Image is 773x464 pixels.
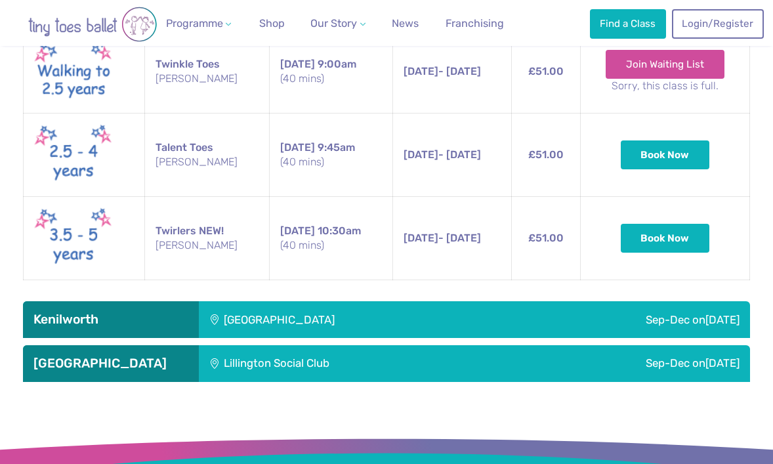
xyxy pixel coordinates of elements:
button: Book Now [621,224,710,253]
a: Franchising [440,11,509,37]
span: [DATE] [404,232,438,244]
small: (40 mins) [280,72,382,86]
span: Shop [259,17,285,30]
a: Find a Class [590,9,666,38]
span: [DATE] [280,224,315,237]
div: Sep-Dec on [508,301,750,338]
td: 9:00am [269,30,392,114]
h3: Kenilworth [33,312,188,327]
a: News [386,11,424,37]
span: Our Story [310,17,357,30]
span: - [DATE] [404,232,481,244]
small: Sorry, this class is full. [591,79,738,93]
td: 9:45am [269,114,392,197]
a: Join Waiting List [606,50,724,79]
span: [DATE] [705,313,740,326]
span: News [392,17,419,30]
img: tiny toes ballet [14,7,171,42]
div: [GEOGRAPHIC_DATA] [199,301,508,338]
span: [DATE] [280,58,315,70]
span: - [DATE] [404,148,481,161]
td: Twinkle Toes [144,30,269,114]
a: Our Story [305,11,371,37]
div: Sep-Dec on [503,345,749,382]
td: £51.00 [512,30,581,114]
a: Login/Register [672,9,764,38]
span: Franchising [446,17,504,30]
span: [DATE] [705,356,740,369]
span: - [DATE] [404,65,481,77]
span: Programme [166,17,223,30]
small: [PERSON_NAME] [156,72,259,86]
img: Walking to Twinkle New (May 2025) [34,38,113,105]
td: Talent Toes [144,114,269,197]
span: [DATE] [404,148,438,161]
a: Shop [254,11,290,37]
td: £51.00 [512,197,581,280]
td: £51.00 [512,114,581,197]
a: Programme [161,11,237,37]
small: [PERSON_NAME] [156,155,259,169]
button: Book Now [621,140,710,169]
h3: [GEOGRAPHIC_DATA] [33,356,188,371]
img: Talent toes New (May 2025) [34,121,113,188]
span: [DATE] [280,141,315,154]
td: Twirlers NEW! [144,197,269,280]
small: (40 mins) [280,155,382,169]
img: Twirlers New (May 2025) [34,205,113,272]
small: [PERSON_NAME] [156,238,259,253]
div: Lillington Social Club [199,345,503,382]
span: [DATE] [404,65,438,77]
small: (40 mins) [280,238,382,253]
td: 10:30am [269,197,392,280]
